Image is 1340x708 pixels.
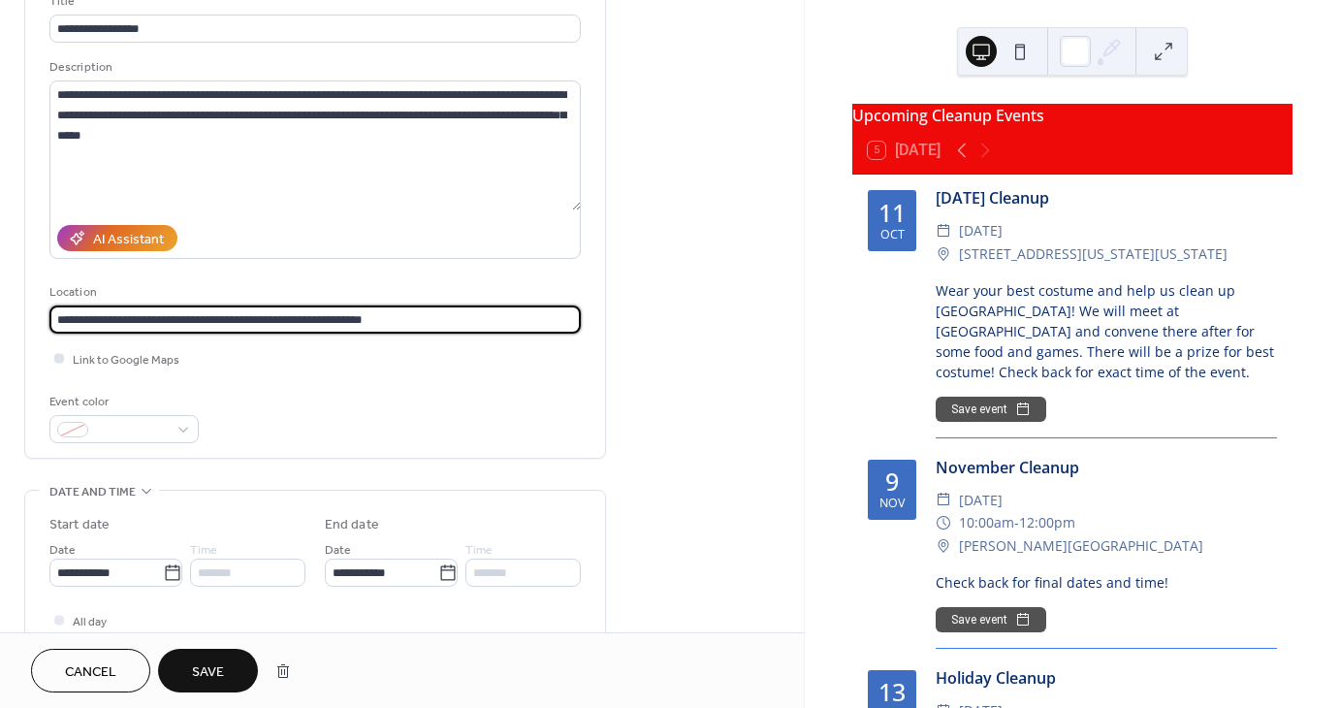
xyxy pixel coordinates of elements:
div: ​ [936,511,951,534]
div: Check back for final dates and time! [936,572,1277,593]
div: Oct [880,229,905,241]
button: Save [158,649,258,692]
div: Event color [49,392,195,412]
span: [PERSON_NAME][GEOGRAPHIC_DATA] [959,534,1203,558]
div: ​ [936,534,951,558]
div: Nov [879,498,905,510]
div: Upcoming Cleanup Events [852,104,1292,127]
div: Wear your best costume and help us clean up [GEOGRAPHIC_DATA]! We will meet at [GEOGRAPHIC_DATA] ... [936,280,1277,382]
div: 11 [878,201,906,225]
span: [DATE] [959,219,1003,242]
button: Save event [936,607,1046,632]
span: All day [73,612,107,632]
div: 9 [885,469,899,494]
span: Save [192,662,224,683]
div: End date [325,515,379,535]
span: Cancel [65,662,116,683]
span: Date [325,540,351,561]
span: [STREET_ADDRESS][US_STATE][US_STATE] [959,242,1228,266]
div: Description [49,57,577,78]
span: Time [190,540,217,561]
button: Save event [936,397,1046,422]
span: 12:00pm [1019,511,1075,534]
button: AI Assistant [57,225,177,251]
div: November Cleanup [936,456,1277,479]
div: Start date [49,515,110,535]
span: 10:00am [959,511,1014,534]
div: AI Assistant [93,230,164,250]
div: 13 [878,680,906,704]
div: ​ [936,242,951,266]
div: Holiday Cleanup [936,666,1277,690]
div: ​ [936,489,951,512]
span: - [1014,511,1019,534]
button: Cancel [31,649,150,692]
div: [DATE] Cleanup [936,186,1277,209]
div: ​ [936,219,951,242]
span: Date and time [49,482,136,502]
span: Link to Google Maps [73,350,179,370]
span: Time [465,540,493,561]
span: Date [49,540,76,561]
div: Location [49,282,577,303]
span: [DATE] [959,489,1003,512]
